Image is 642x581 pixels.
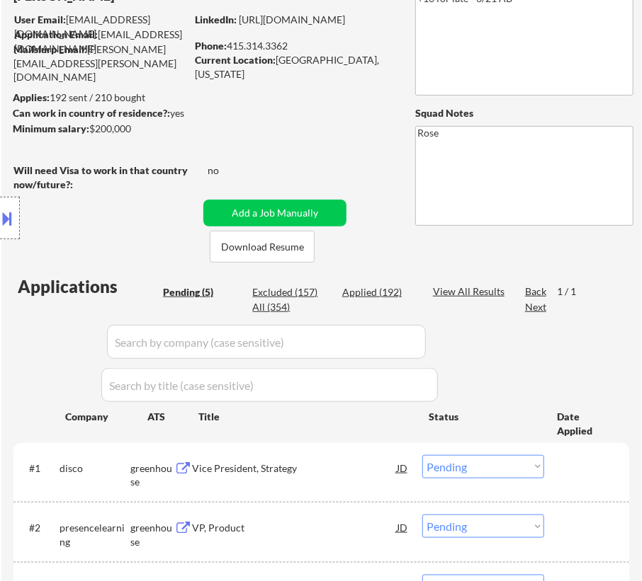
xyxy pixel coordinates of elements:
button: Download Resume [210,231,315,263]
strong: Phone: [196,40,227,52]
div: VP, Product [192,521,396,535]
div: 415.314.3362 [196,39,396,53]
div: ATS [147,410,199,424]
strong: User Email: [14,13,66,25]
strong: LinkedIn: [196,13,237,25]
div: greenhouse [130,521,175,548]
div: Applied (192) [342,285,413,299]
div: [GEOGRAPHIC_DATA], [US_STATE] [196,53,396,81]
div: All (354) [252,300,323,314]
div: 1 / 1 [557,284,590,299]
strong: Mailslurp Email: [13,43,87,55]
div: greenhouse [130,461,175,489]
div: Status [429,403,536,429]
div: Date Applied [557,410,612,437]
input: Search by title (case sensitive) [101,368,438,402]
div: [PERSON_NAME][EMAIL_ADDRESS][PERSON_NAME][DOMAIN_NAME] [13,42,225,84]
div: View All Results [433,284,509,299]
div: [EMAIL_ADDRESS][DOMAIN_NAME] [14,13,226,40]
strong: Current Location: [196,54,276,66]
div: disco [60,461,130,476]
a: [URL][DOMAIN_NAME] [240,13,346,25]
button: Add a Job Manually [203,200,347,226]
div: Next [525,300,548,314]
div: presencelearning [60,521,130,548]
div: #1 [29,461,48,476]
div: JD [395,514,409,540]
div: Back [525,284,548,299]
div: Squad Notes [415,106,633,120]
div: Title [199,410,415,424]
div: Excluded (157) [252,285,323,299]
div: Company [65,410,147,424]
div: Vice President, Strategy [192,461,396,476]
div: #2 [29,521,48,535]
div: JD [395,455,409,481]
strong: Application Email: [14,28,98,40]
div: [EMAIL_ADDRESS][DOMAIN_NAME] [14,28,226,55]
input: Search by company (case sensitive) [107,325,426,359]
